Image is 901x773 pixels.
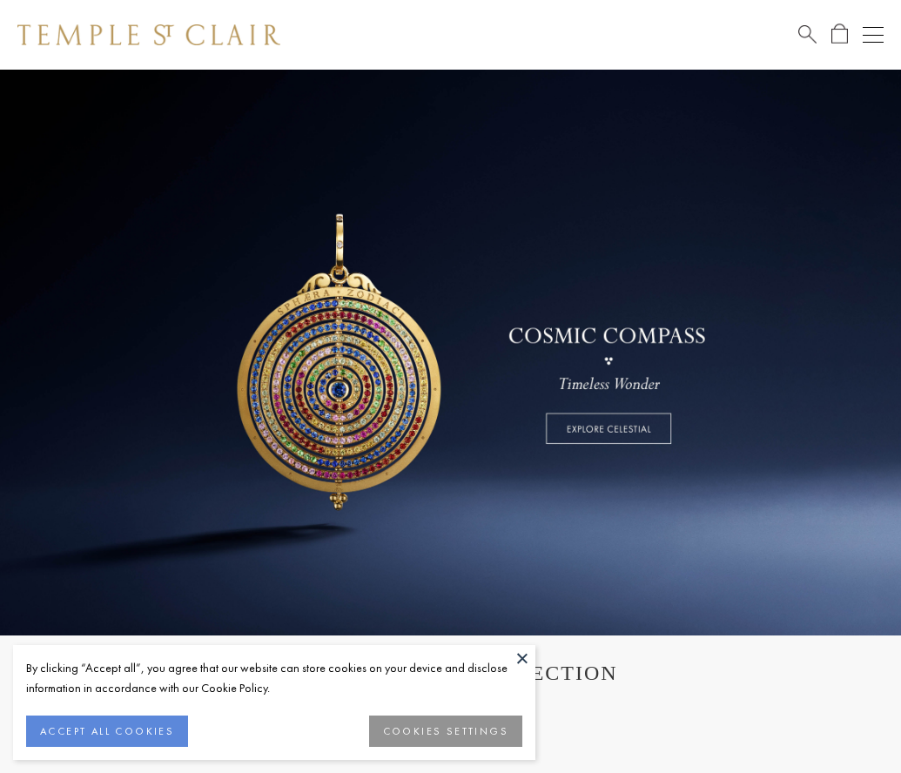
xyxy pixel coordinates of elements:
img: Temple St. Clair [17,24,280,45]
div: By clicking “Accept all”, you agree that our website can store cookies on your device and disclos... [26,658,522,698]
a: Open Shopping Bag [831,24,848,45]
button: ACCEPT ALL COOKIES [26,716,188,747]
button: Open navigation [863,24,884,45]
a: Search [798,24,817,45]
button: COOKIES SETTINGS [369,716,522,747]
